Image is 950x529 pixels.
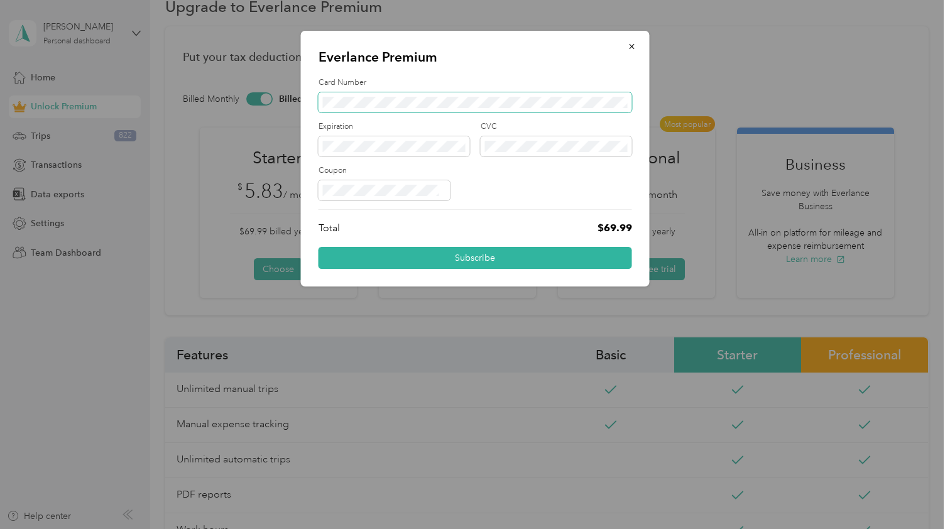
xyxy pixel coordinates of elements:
button: Subscribe [319,247,632,269]
p: $69.99 [598,221,632,236]
label: Card Number [319,77,632,89]
label: Expiration [319,121,470,133]
p: Total [319,221,340,236]
iframe: Everlance-gr Chat Button Frame [880,459,950,529]
label: CVC [481,121,632,133]
p: Everlance Premium [319,48,632,66]
label: Coupon [319,165,632,177]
